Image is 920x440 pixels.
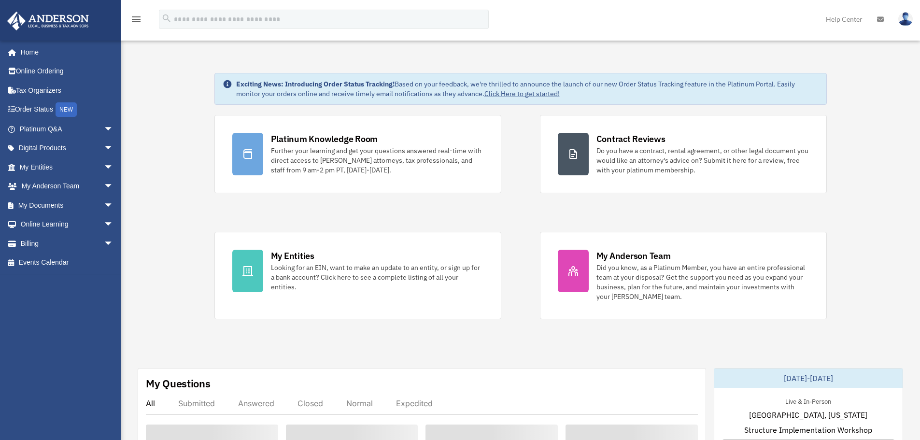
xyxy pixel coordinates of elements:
img: Anderson Advisors Platinum Portal [4,12,92,30]
a: Order StatusNEW [7,100,128,120]
span: arrow_drop_down [104,139,123,158]
div: Expedited [396,398,433,408]
div: Do you have a contract, rental agreement, or other legal document you would like an attorney's ad... [596,146,809,175]
a: menu [130,17,142,25]
div: Closed [297,398,323,408]
div: Based on your feedback, we're thrilled to announce the launch of our new Order Status Tracking fe... [236,79,819,99]
a: Platinum Q&Aarrow_drop_down [7,119,128,139]
a: Home [7,43,123,62]
a: My Documentsarrow_drop_down [7,196,128,215]
div: NEW [56,102,77,117]
a: Tax Organizers [7,81,128,100]
div: Did you know, as a Platinum Member, you have an entire professional team at your disposal? Get th... [596,263,809,301]
span: [GEOGRAPHIC_DATA], [US_STATE] [749,409,867,421]
span: arrow_drop_down [104,119,123,139]
div: My Anderson Team [596,250,671,262]
div: Answered [238,398,274,408]
i: menu [130,14,142,25]
div: Submitted [178,398,215,408]
a: Click Here to get started! [484,89,560,98]
i: search [161,13,172,24]
a: Contract Reviews Do you have a contract, rental agreement, or other legal document you would like... [540,115,827,193]
span: arrow_drop_down [104,234,123,254]
span: arrow_drop_down [104,157,123,177]
a: Events Calendar [7,253,128,272]
div: Contract Reviews [596,133,665,145]
div: All [146,398,155,408]
div: Platinum Knowledge Room [271,133,378,145]
div: Live & In-Person [778,396,839,406]
a: My Anderson Team Did you know, as a Platinum Member, you have an entire professional team at your... [540,232,827,319]
div: Normal [346,398,373,408]
img: User Pic [898,12,913,26]
div: My Entities [271,250,314,262]
span: Structure Implementation Workshop [744,424,872,436]
a: My Anderson Teamarrow_drop_down [7,177,128,196]
a: My Entitiesarrow_drop_down [7,157,128,177]
div: My Questions [146,376,211,391]
span: arrow_drop_down [104,215,123,235]
strong: Exciting News: Introducing Order Status Tracking! [236,80,395,88]
div: [DATE]-[DATE] [714,369,903,388]
a: Digital Productsarrow_drop_down [7,139,128,158]
a: Online Ordering [7,62,128,81]
div: Further your learning and get your questions answered real-time with direct access to [PERSON_NAM... [271,146,483,175]
a: My Entities Looking for an EIN, want to make an update to an entity, or sign up for a bank accoun... [214,232,501,319]
div: Looking for an EIN, want to make an update to an entity, or sign up for a bank account? Click her... [271,263,483,292]
span: arrow_drop_down [104,177,123,197]
a: Online Learningarrow_drop_down [7,215,128,234]
a: Billingarrow_drop_down [7,234,128,253]
span: arrow_drop_down [104,196,123,215]
a: Platinum Knowledge Room Further your learning and get your questions answered real-time with dire... [214,115,501,193]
